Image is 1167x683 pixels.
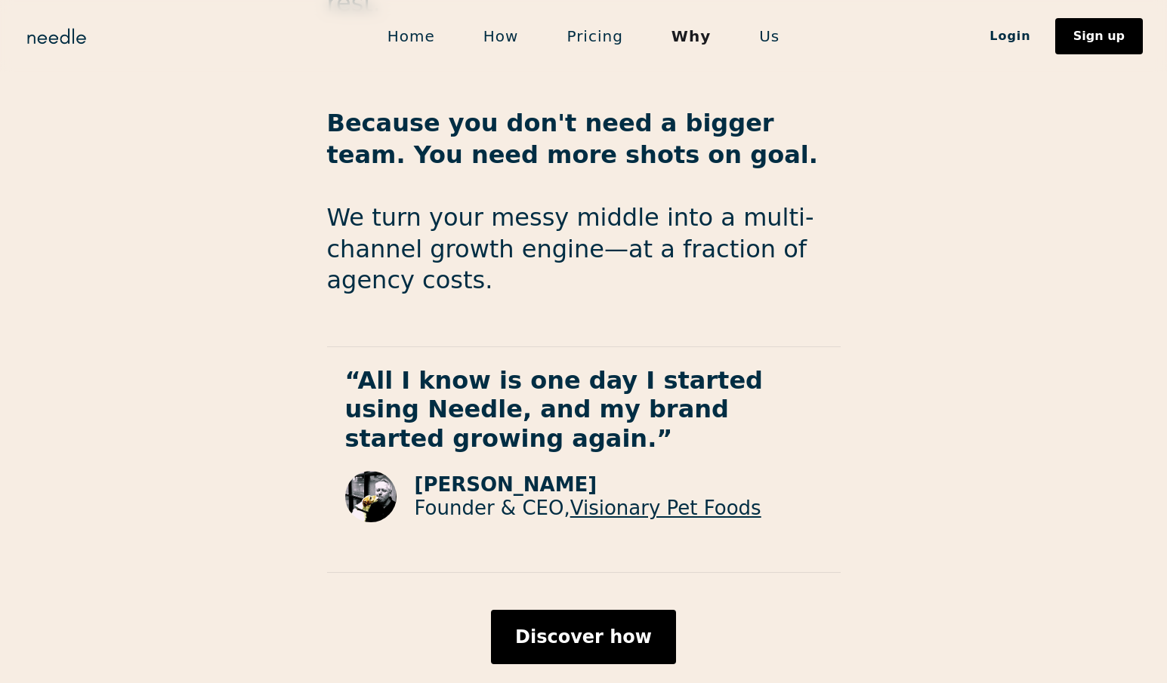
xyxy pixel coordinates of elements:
a: Us [735,20,804,52]
strong: “All I know is one day I started using Needle, and my brand started growing again.” [345,366,764,453]
div: Sign up [1073,30,1125,42]
p: Founder & CEO, [415,497,761,520]
a: How [459,20,543,52]
a: Discover how [491,610,676,664]
p: We turn your messy middle into a multi-channel growth engine—at a fraction of agency costs. [327,108,841,297]
a: Login [965,23,1055,49]
p: [PERSON_NAME] [415,473,761,497]
a: Sign up [1055,18,1143,54]
strong: Because you don't need a bigger team. You need more shots on goal. [327,109,818,169]
div: Discover how [515,628,652,646]
a: Home [363,20,459,52]
a: Pricing [542,20,647,52]
a: Why [647,20,735,52]
a: Visionary Pet Foods [570,497,761,519]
